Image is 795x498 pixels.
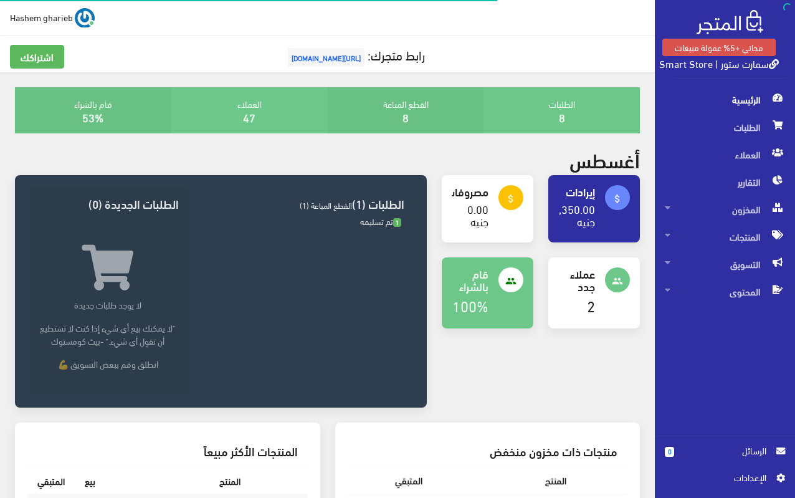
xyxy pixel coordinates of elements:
[285,43,425,66] a: رابط متجرك:[URL][DOMAIN_NAME]
[171,87,328,133] div: العملاء
[675,471,766,484] span: اﻹعدادات
[665,278,785,305] span: المحتوى
[558,185,595,198] h4: إيرادات
[288,48,364,67] span: [URL][DOMAIN_NAME]
[587,292,595,318] a: 2
[10,45,64,69] a: اشتراكك
[665,141,785,168] span: العملاء
[10,7,95,27] a: ... Hashem gharieb
[300,198,352,213] span: القطع المباعة (1)
[467,198,488,231] a: 0.00 جنيه
[659,54,779,72] a: سمارت ستور | Smart Store
[75,467,105,495] th: بيع
[655,86,795,113] a: الرئيسية
[37,357,179,370] p: انطلق وقم ببعض التسويق 💪
[665,444,785,471] a: 0 الرسائل
[37,445,298,457] h3: المنتجات الأكثر مبيعاً
[665,196,785,223] span: المخزون
[10,9,73,25] span: Hashem gharieb
[569,148,640,170] h2: أغسطس
[199,198,404,209] h3: الطلبات (1)
[553,198,595,231] a: 1,350.00 جنيه
[612,275,623,287] i: people
[402,107,409,127] a: 8
[662,39,776,56] a: مجاني +5% عمولة مبيعات
[665,113,785,141] span: الطلبات
[558,267,595,292] h4: عملاء جدد
[243,107,255,127] a: 47
[612,193,623,204] i: attach_money
[15,87,171,133] div: قام بالشراء
[452,267,488,292] h4: قام بالشراء
[37,198,179,209] h3: الطلبات الجديدة (0)
[393,218,401,227] span: 1
[665,471,785,491] a: اﻹعدادات
[697,10,763,34] img: .
[328,87,484,133] div: القطع المباعة
[27,467,75,495] th: المتبقي
[505,275,517,287] i: people
[655,223,795,251] a: المنتجات
[665,447,674,457] span: 0
[655,168,795,196] a: التقارير
[452,185,488,198] h4: مصروفات
[348,467,470,494] th: المتبقي
[105,467,250,495] th: المنتج
[505,193,517,204] i: attach_money
[559,107,565,127] a: 8
[37,321,179,347] p: "لا يمكنك بيع أي شيء إذا كنت لا تستطيع أن تقول أي شيء." -بيث كومستوك
[655,141,795,168] a: العملاء
[82,107,103,127] a: 53%
[665,168,785,196] span: التقارير
[452,292,488,318] a: 100%
[655,196,795,223] a: المخزون
[360,214,401,229] span: تم تسليمه
[665,86,785,113] span: الرئيسية
[358,445,618,457] h3: منتجات ذات مخزون منخفض
[75,8,95,28] img: ...
[684,444,766,457] span: الرسائل
[37,298,179,311] p: لا يوجد طلبات جديدة
[655,278,795,305] a: المحتوى
[665,251,785,278] span: التسويق
[483,87,640,133] div: الطلبات
[470,467,576,494] th: المنتج
[655,113,795,141] a: الطلبات
[665,223,785,251] span: المنتجات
